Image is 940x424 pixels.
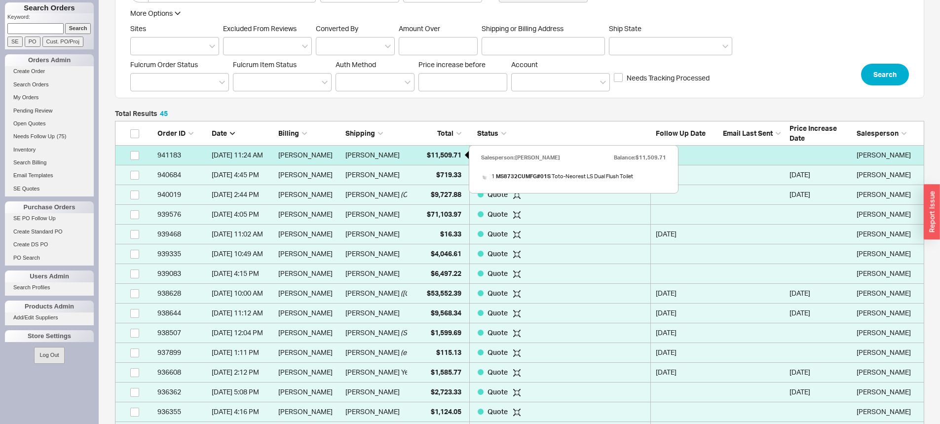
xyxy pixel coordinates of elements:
[482,37,605,55] input: Shipping or Billing Address
[482,24,605,33] span: Shipping or Billing Address
[42,37,83,47] input: Cust. PO/Proj
[5,79,94,90] a: Search Orders
[488,308,509,317] span: Quote
[115,146,924,165] a: 941183[DATE] 11:24 AM[PERSON_NAME][PERSON_NAME]$11,509.71Quote [DATE][PERSON_NAME]
[115,343,924,363] a: 937899[DATE] 1:11 PM[PERSON_NAME][PERSON_NAME](extension kit)$115.13Quote [DATE][PERSON_NAME]
[157,165,207,185] div: 940684
[345,264,400,283] div: [PERSON_NAME]
[341,77,348,88] input: Auth Method
[488,269,509,277] span: Quote
[488,289,509,297] span: Quote
[857,343,919,362] div: Sephrina Martinez-Hall
[278,402,340,422] div: [PERSON_NAME]
[488,249,509,258] span: Quote
[857,224,919,244] div: Sephrina Martinez-Hall
[5,213,94,224] a: SE PO Follow Up
[115,244,924,264] a: 939335[DATE] 10:49 AM[PERSON_NAME][PERSON_NAME]$4,046.61Quote [PERSON_NAME]
[238,77,245,88] input: Fulcrum Item Status
[157,244,207,264] div: 939335
[278,323,340,343] div: [PERSON_NAME]
[477,129,498,137] span: Status
[278,165,340,185] div: [PERSON_NAME]
[212,323,274,343] div: 9/7/25 12:04 PM
[233,60,297,69] span: Fulcrum Item Status
[5,92,94,103] a: My Orders
[7,13,94,23] p: Keyword:
[401,323,462,343] span: ( SHOWER SCREEN )
[488,190,509,198] span: Quote
[34,347,64,363] button: Log Out
[345,323,400,343] div: [PERSON_NAME]
[656,129,706,137] span: Follow Up Date
[278,204,340,224] div: [PERSON_NAME]
[278,244,340,264] div: [PERSON_NAME]
[345,204,400,224] div: [PERSON_NAME]
[115,363,924,383] a: 936608[DATE] 2:12 PM[PERSON_NAME][PERSON_NAME] Yeganah$1,585.77Quote [DATE][DATE][PERSON_NAME]
[656,323,718,343] div: 09/09/2025
[212,128,274,138] div: Date
[656,343,718,362] div: 09/05/2025
[115,264,924,284] a: 939083[DATE] 4:15 PM[PERSON_NAME][PERSON_NAME]$6,497.22Quote [PERSON_NAME]
[790,362,852,382] div: 9/28/25
[5,184,94,194] a: SE Quotes
[345,303,400,323] div: [PERSON_NAME]
[157,264,207,283] div: 939083
[5,66,94,77] a: Create Order
[278,382,340,402] div: [PERSON_NAME]
[157,224,207,244] div: 939468
[212,129,227,137] span: Date
[5,227,94,237] a: Create Standard PO
[5,312,94,323] a: Add/Edit Suppliers
[160,109,168,117] span: 45
[481,151,560,164] div: Salesperson: [PERSON_NAME]
[861,64,909,85] button: Search
[336,60,376,69] span: Auth Method
[115,185,924,205] a: 940019[DATE] 2:44 PM[PERSON_NAME][PERSON_NAME](Chatham Studio)$9,727.88Quote [DATE][PERSON_NAME]
[488,210,509,218] span: Quote
[157,185,207,204] div: 940019
[212,402,274,422] div: 8/26/25 4:16 PM
[130,60,198,69] span: Fulcrum Order Status
[5,2,94,13] h1: Search Orders
[857,264,919,283] div: Sephrina Martinez-Hall
[614,151,666,164] div: Balance: $11,509.71
[345,283,400,303] div: [PERSON_NAME]
[5,106,94,116] a: Pending Review
[385,44,391,48] svg: open menu
[481,173,489,181] img: MS8732CUMFG_01S_wx4vdw
[212,382,274,402] div: 8/26/25 5:08 PM
[431,308,461,317] span: $9,568.34
[345,129,375,137] span: Shipping
[857,145,919,165] div: Sephrina Martinez-Hall
[345,224,400,244] div: [PERSON_NAME]
[656,224,718,244] div: 09/15/2025
[157,343,207,362] div: 937899
[212,303,274,323] div: 9/8/25 11:12 AM
[157,283,207,303] div: 938628
[5,131,94,142] a: Needs Follow Up(75)
[857,128,919,138] div: Salesperson
[115,284,924,304] a: 938628[DATE] 10:00 AM[PERSON_NAME][PERSON_NAME]([GEOGRAPHIC_DATA])$53,552.39Quote [DATE][DATE][PE...
[857,283,919,303] div: Sephrina Martinez-Hall
[115,110,168,117] h5: Total Results
[431,269,461,277] span: $6,497.22
[5,157,94,168] a: Search Billing
[436,348,461,356] span: $115.13
[5,270,94,282] div: Users Admin
[345,402,400,422] div: [PERSON_NAME]
[431,328,461,337] span: $1,599.69
[57,133,67,139] span: ( 75 )
[614,40,621,52] input: Ship State
[488,368,509,376] span: Quote
[278,224,340,244] div: [PERSON_NAME]
[431,407,461,416] span: $1,124.05
[278,343,340,362] div: [PERSON_NAME]
[115,383,924,402] a: 936362[DATE] 5:08 PM[PERSON_NAME][PERSON_NAME]$2,723.33Quote [DATE][PERSON_NAME]
[488,348,509,356] span: Quote
[431,387,461,396] span: $2,723.33
[130,8,173,18] div: More Options
[488,387,509,396] span: Quote
[5,253,94,263] a: PO Search
[431,249,461,258] span: $4,046.61
[13,108,53,114] span: Pending Review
